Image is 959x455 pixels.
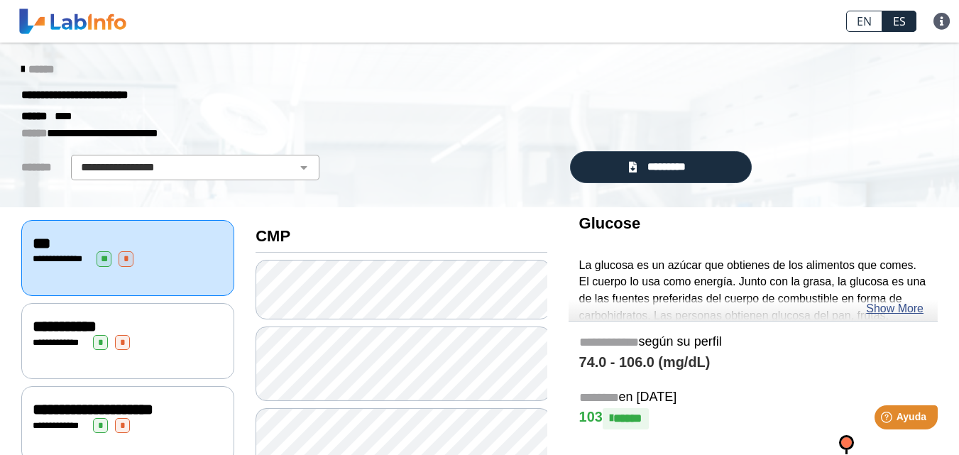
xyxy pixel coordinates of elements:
b: CMP [256,227,290,245]
h4: 74.0 - 106.0 (mg/dL) [579,354,927,371]
a: ES [882,11,916,32]
a: Show More [866,300,924,317]
h5: en [DATE] [579,390,927,406]
iframe: Help widget launcher [833,400,943,439]
p: La glucosa es un azúcar que obtienes de los alimentos que comes. El cuerpo lo usa como energía. J... [579,257,927,393]
b: Glucose [579,214,641,232]
h4: 103 [579,408,927,429]
a: EN [846,11,882,32]
h5: según su perfil [579,334,927,351]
